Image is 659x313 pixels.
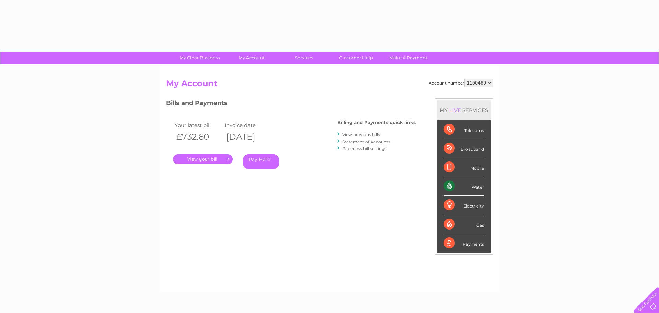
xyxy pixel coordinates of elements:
h3: Bills and Payments [166,98,416,110]
td: Your latest bill [173,121,223,130]
div: Gas [444,215,484,234]
a: . [173,154,233,164]
div: LIVE [448,107,462,113]
td: Invoice date [223,121,273,130]
a: My Clear Business [171,52,228,64]
a: Services [276,52,332,64]
div: Telecoms [444,120,484,139]
div: Account number [429,79,493,87]
div: Mobile [444,158,484,177]
a: View previous bills [342,132,380,137]
a: My Account [223,52,280,64]
div: Payments [444,234,484,253]
div: Water [444,177,484,196]
div: Broadband [444,139,484,158]
th: £732.60 [173,130,223,144]
a: Statement of Accounts [342,139,390,144]
h4: Billing and Payments quick links [337,120,416,125]
h2: My Account [166,79,493,92]
a: Customer Help [328,52,384,64]
div: Electricity [444,196,484,215]
th: [DATE] [223,130,273,144]
a: Paperless bill settings [342,146,386,151]
a: Make A Payment [380,52,437,64]
div: MY SERVICES [437,100,491,120]
a: Pay Here [243,154,279,169]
